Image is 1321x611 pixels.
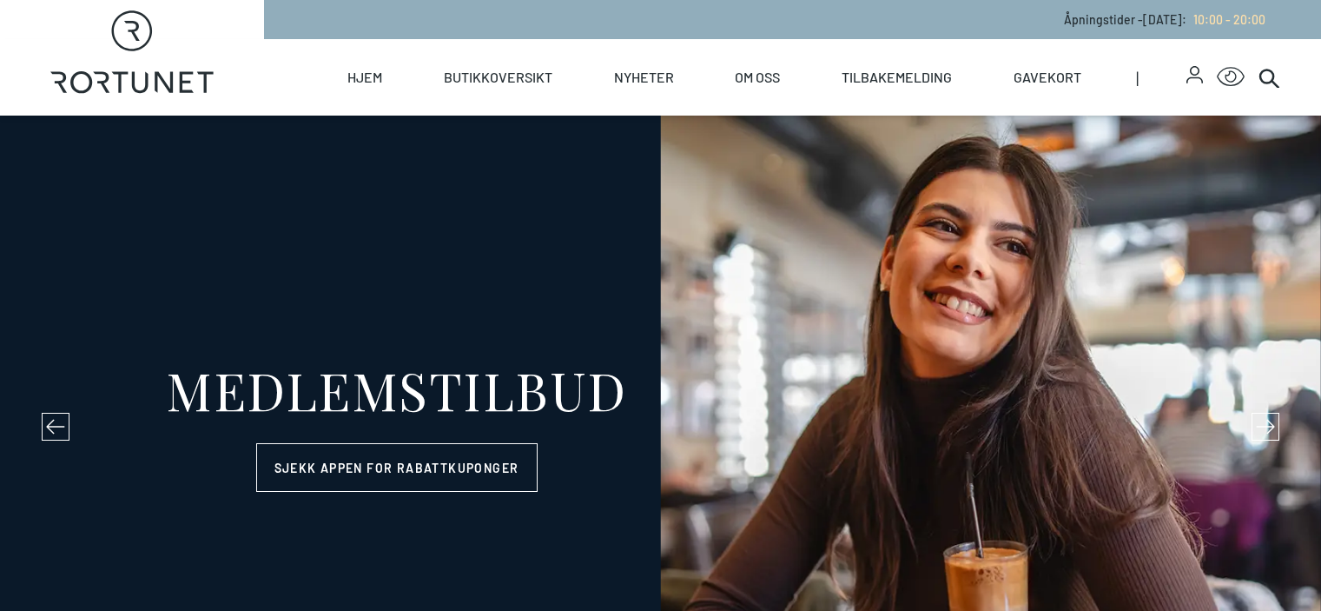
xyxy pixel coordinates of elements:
[735,39,780,116] a: Om oss
[1193,12,1265,27] span: 10:00 - 20:00
[256,443,538,492] a: Sjekk appen for rabattkuponger
[1186,12,1265,27] a: 10:00 - 20:00
[1217,63,1245,91] button: Open Accessibility Menu
[614,39,674,116] a: Nyheter
[444,39,552,116] a: Butikkoversikt
[1136,39,1186,116] span: |
[166,363,627,415] div: MEDLEMSTILBUD
[1064,10,1265,29] p: Åpningstider - [DATE] :
[1014,39,1081,116] a: Gavekort
[842,39,952,116] a: Tilbakemelding
[347,39,382,116] a: Hjem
